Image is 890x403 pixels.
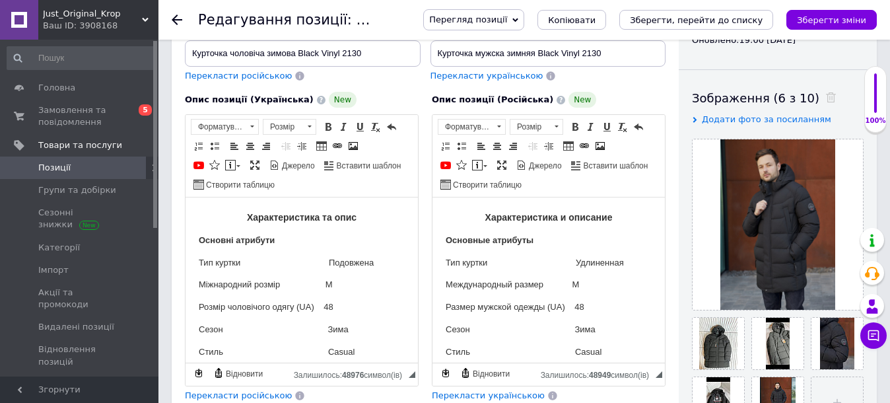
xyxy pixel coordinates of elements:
[568,92,596,108] span: New
[13,148,219,162] p: Стиль Casual
[702,114,831,124] span: Додати фото за посиланням
[337,120,351,134] a: Курсив (Ctrl+I)
[61,15,171,25] span: Характеристика та опис
[593,139,607,153] a: Зображення
[510,119,563,135] a: Розмір
[207,139,222,153] a: Вставити/видалити маркований список
[43,8,142,20] span: Just_Original_Krop
[38,344,122,367] span: Відновлення позицій
[454,158,469,172] a: Вставити іконку
[279,139,293,153] a: Зменшити відступ
[223,158,242,172] a: Вставити повідомлення
[248,158,262,172] a: Максимізувати
[227,139,242,153] a: По лівому краю
[432,94,553,104] span: Опис позиції (Російська)
[860,322,887,349] button: Чат з покупцем
[548,15,596,25] span: Копіювати
[432,198,665,363] iframe: Редактор, DD368F82-008A-4629-BD77-BFE72E916842
[185,94,314,104] span: Опис позиції (Українська)
[38,242,80,254] span: Категорії
[438,158,453,172] a: Додати відео з YouTube
[346,139,360,153] a: Зображення
[321,120,335,134] a: Жирний (Ctrl+B)
[13,38,101,48] strong: Основные атрибуты
[13,59,219,73] p: Тип куртки Удлиненная
[526,139,540,153] a: Зменшити відступ
[630,15,763,25] i: Зберегти, перейти до списку
[438,119,506,135] a: Форматування
[692,34,864,46] div: Оновлено: 19:00 [DATE]
[13,103,219,117] p: Розмір чоловічого одягу (UA) 48
[224,369,263,380] span: Відновити
[314,139,329,153] a: Таблиця
[38,321,114,333] span: Видалені позиції
[38,287,122,311] span: Акції та промокоди
[13,126,219,139] p: Сезон Зима
[13,103,219,117] p: Размер мужской одежды (UA) 48
[438,366,453,381] a: Зробити резервну копію зараз
[368,120,383,134] a: Видалити форматування
[864,66,887,133] div: 100% Якість заповнення
[53,15,180,25] span: Характеристика и описание
[490,139,504,153] a: По центру
[471,369,510,380] span: Відновити
[438,139,453,153] a: Вставити/видалити нумерований список
[615,120,630,134] a: Видалити форматування
[430,71,543,81] span: Перекласти українською
[865,116,886,126] div: 100%
[38,162,71,174] span: Позиції
[267,158,317,172] a: Джерело
[13,59,219,73] p: Тип куртки Подовжена
[191,119,259,135] a: Форматування
[561,139,576,153] a: Таблиця
[541,367,656,380] div: Кiлькiсть символiв
[569,158,650,172] a: Вставити шаблон
[207,158,222,172] a: Вставити іконку
[259,139,273,153] a: По правому краю
[438,120,493,134] span: Форматування
[432,390,545,400] span: Перекласти українською
[329,92,357,108] span: New
[495,158,509,172] a: Максимізувати
[13,81,219,94] p: Міжнародний розмір М
[185,40,421,67] input: Наприклад, H&M жіноча сукня зелена 38 розмір вечірня максі з блискітками
[353,120,367,134] a: Підкреслений (Ctrl+U)
[506,139,520,153] a: По правому краю
[589,371,611,380] span: 48949
[692,90,864,106] div: Зображення (6 з 10)
[584,120,598,134] a: Курсив (Ctrl+I)
[335,161,401,172] span: Вставити шаблон
[631,120,646,134] a: Повернути (Ctrl+Z)
[172,15,182,25] div: Повернутися назад
[38,207,122,231] span: Сезонні знижки
[330,139,345,153] a: Вставити/Редагувати посилання (Ctrl+L)
[438,177,524,192] a: Створити таблицю
[38,82,75,94] span: Головна
[797,15,866,25] i: Зберегти зміни
[191,158,206,172] a: Додати відео з YouTube
[38,264,69,276] span: Імпорт
[211,366,265,381] a: Відновити
[13,38,89,48] strong: Основні атрибути
[409,371,415,378] span: Потягніть для зміни розмірів
[599,120,614,134] a: Підкреслений (Ctrl+U)
[430,40,666,67] input: Наприклад, H&M жіноча сукня зелена 38 розмір вечірня максі з блискітками
[191,139,206,153] a: Вставити/видалити нумерований список
[43,20,158,32] div: Ваш ID: 3908168
[294,139,309,153] a: Збільшити відступ
[243,139,257,153] a: По центру
[537,10,606,30] button: Копіювати
[38,104,122,128] span: Замовлення та повідомлення
[191,177,277,192] a: Створити таблицю
[263,119,316,135] a: Розмір
[186,198,418,363] iframe: Редактор, F3F29F23-283B-42C2-AA49-34ACB9A64A18
[514,158,564,172] a: Джерело
[429,15,507,24] span: Перегляд позиції
[191,120,246,134] span: Форматування
[470,158,489,172] a: Вставити повідомлення
[451,180,522,191] span: Створити таблицю
[454,139,469,153] a: Вставити/видалити маркований список
[185,71,292,81] span: Перекласти російською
